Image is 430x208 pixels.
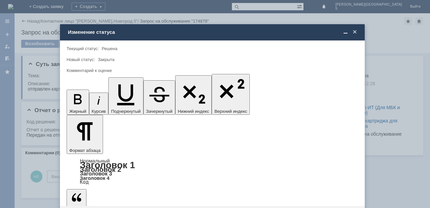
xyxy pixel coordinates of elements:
a: Заголовок 4 [80,175,109,181]
button: Жирный [67,90,89,115]
span: Зачеркнутый [146,109,173,114]
a: Заголовок 3 [80,171,112,176]
span: Нижний индекс [178,109,209,114]
div: Изменение статуса [68,29,358,35]
a: Код [80,179,89,185]
button: Курсив [89,93,109,115]
span: Формат абзаца [69,148,100,153]
button: Формат абзаца [67,115,103,154]
label: Новый статус: [67,57,95,62]
span: Решена [102,46,117,51]
span: Верхний индекс [214,109,247,114]
span: Курсив [92,109,106,114]
a: Заголовок 2 [80,166,121,173]
a: Нормальный [80,158,110,164]
span: Подчеркнутый [111,109,140,114]
div: Формат абзаца [67,159,358,184]
button: Зачеркнутый [143,80,175,115]
span: Свернуть (Ctrl + M) [342,29,349,35]
span: Жирный [69,109,86,114]
span: Закрыть [351,29,358,35]
label: Текущий статус: [67,46,99,51]
span: Закрыта [98,57,114,62]
button: Нижний индекс [175,75,212,115]
button: Подчеркнутый [108,77,143,115]
div: Комментарий к оценке [67,68,357,73]
button: Верхний индекс [212,74,250,115]
a: Заголовок 1 [80,160,135,170]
